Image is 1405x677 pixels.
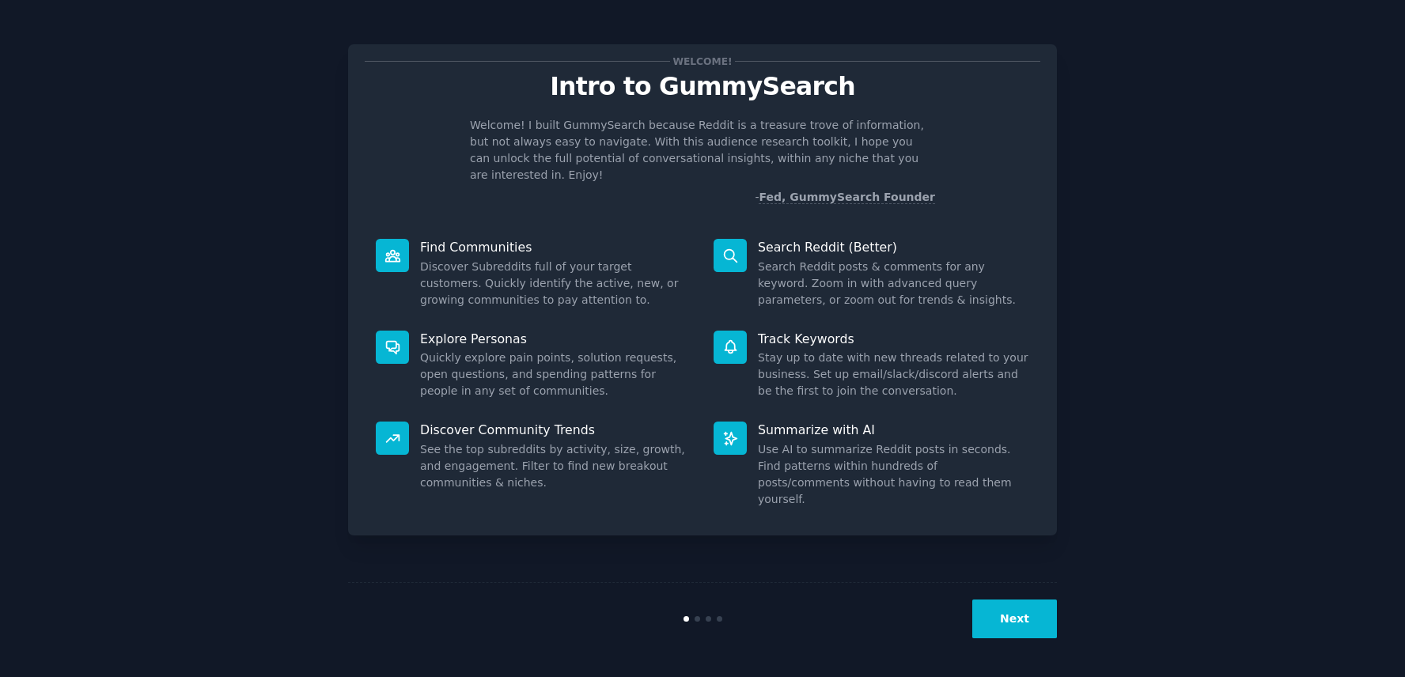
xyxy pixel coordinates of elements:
button: Next [972,599,1057,638]
p: Explore Personas [420,331,691,347]
dd: Stay up to date with new threads related to your business. Set up email/slack/discord alerts and ... [758,350,1029,399]
a: Fed, GummySearch Founder [759,191,935,204]
div: - [755,189,935,206]
dd: Quickly explore pain points, solution requests, open questions, and spending patterns for people ... [420,350,691,399]
p: Find Communities [420,239,691,255]
dd: See the top subreddits by activity, size, growth, and engagement. Filter to find new breakout com... [420,441,691,491]
dd: Discover Subreddits full of your target customers. Quickly identify the active, new, or growing c... [420,259,691,308]
p: Welcome! I built GummySearch because Reddit is a treasure trove of information, but not always ea... [470,117,935,183]
p: Summarize with AI [758,422,1029,438]
p: Discover Community Trends [420,422,691,438]
p: Search Reddit (Better) [758,239,1029,255]
p: Intro to GummySearch [365,73,1040,100]
span: Welcome! [670,53,735,70]
dd: Search Reddit posts & comments for any keyword. Zoom in with advanced query parameters, or zoom o... [758,259,1029,308]
dd: Use AI to summarize Reddit posts in seconds. Find patterns within hundreds of posts/comments with... [758,441,1029,508]
p: Track Keywords [758,331,1029,347]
